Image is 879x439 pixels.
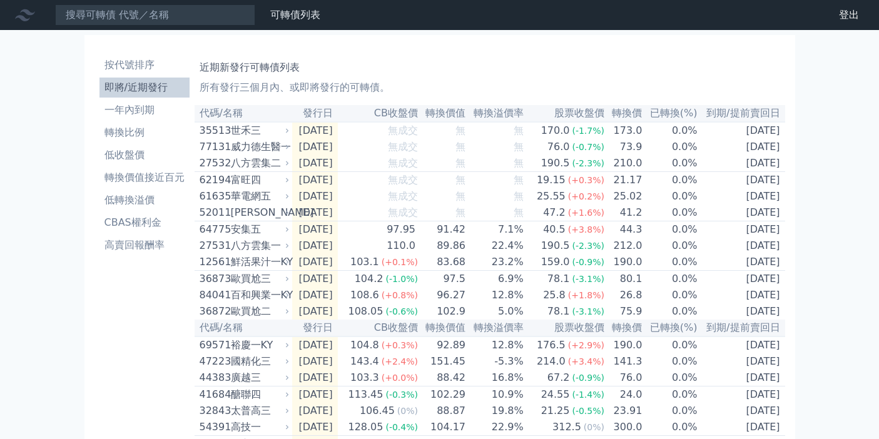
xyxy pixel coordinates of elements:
td: [DATE] [698,336,785,353]
td: 210.0 [605,155,643,172]
li: 轉換價值接近百元 [99,170,190,185]
a: 高賣回報酬率 [99,235,190,255]
li: 高賣回報酬率 [99,238,190,253]
td: [DATE] [698,172,785,189]
span: (-0.7%) [572,142,604,152]
td: 300.0 [605,419,643,436]
span: 無 [514,206,524,218]
td: 0.0% [643,122,698,139]
a: 低收盤價 [99,145,190,165]
div: 47.2 [541,205,568,220]
div: 47223 [200,354,228,369]
div: 歐買尬三 [231,271,287,286]
td: 0.0% [643,303,698,320]
span: (+0.8%) [382,290,418,300]
td: [DATE] [292,139,338,155]
td: 92.89 [419,336,466,353]
td: 6.9% [466,271,524,288]
a: 低轉換溢價 [99,190,190,210]
div: 富旺四 [231,173,287,188]
td: 0.0% [643,221,698,238]
td: 12.8% [466,336,524,353]
div: 歐買尬二 [231,304,287,319]
td: 75.9 [605,303,643,320]
td: 212.0 [605,238,643,254]
li: 低收盤價 [99,148,190,163]
a: 按代號排序 [99,55,190,75]
a: 即將/近期發行 [99,78,190,98]
td: 89.86 [419,238,466,254]
div: [PERSON_NAME] [231,205,287,220]
span: (-0.4%) [385,422,418,432]
td: 141.3 [605,353,643,370]
div: 176.5 [534,338,568,353]
td: 76.0 [605,370,643,386]
span: (+1.8%) [568,290,604,300]
td: 0.0% [643,403,698,419]
span: (0%) [397,406,418,416]
div: 24.55 [539,387,572,402]
span: (-0.9%) [572,373,604,383]
th: 股票收盤價 [524,320,605,336]
span: 無成交 [388,141,418,153]
div: 41684 [200,387,228,402]
th: CB收盤價 [338,105,419,122]
span: (+0.1%) [382,257,418,267]
div: 108.05 [345,304,385,319]
span: 無成交 [388,206,418,218]
td: -5.3% [466,353,524,370]
span: 無 [455,190,465,202]
td: 102.9 [419,303,466,320]
li: 轉換比例 [99,125,190,140]
td: [DATE] [292,353,338,370]
td: [DATE] [698,419,785,436]
div: 35513 [200,123,228,138]
div: 76.0 [545,139,572,154]
td: 88.42 [419,370,466,386]
td: [DATE] [292,122,338,139]
td: 0.0% [643,271,698,288]
th: 已轉換(%) [643,320,698,336]
td: [DATE] [698,221,785,238]
th: 轉換溢價率 [466,320,524,336]
th: 發行日 [292,320,338,336]
span: 無成交 [388,124,418,136]
li: 即將/近期發行 [99,80,190,95]
a: 一年內到期 [99,100,190,120]
span: (-1.7%) [572,126,604,136]
th: 代碼/名稱 [195,320,292,336]
div: 78.1 [545,271,572,286]
li: CBAS權利金 [99,215,190,230]
span: (-0.3%) [385,390,418,400]
h1: 近期新發行可轉債列表 [200,60,780,75]
th: 代碼/名稱 [195,105,292,122]
th: 到期/提前賣回日 [698,320,785,336]
td: 41.2 [605,204,643,221]
td: [DATE] [698,353,785,370]
td: 0.0% [643,254,698,271]
td: [DATE] [698,155,785,172]
td: [DATE] [292,403,338,419]
td: 7.1% [466,221,524,238]
span: (-0.5%) [572,406,604,416]
div: 52011 [200,205,228,220]
td: 26.8 [605,287,643,303]
div: 鮮活果汁一KY [231,255,287,270]
div: 103.3 [348,370,382,385]
div: 44383 [200,370,228,385]
td: 73.9 [605,139,643,155]
td: 0.0% [643,238,698,254]
td: 44.3 [605,221,643,238]
th: 已轉換(%) [643,105,698,122]
div: 312.5 [550,420,584,435]
a: 轉換比例 [99,123,190,143]
span: (+3.4%) [568,356,604,366]
span: (0%) [584,422,604,432]
td: 190.0 [605,336,643,353]
div: 太普高三 [231,403,287,418]
td: 151.45 [419,353,466,370]
td: [DATE] [698,122,785,139]
div: 64775 [200,222,228,237]
th: 發行日 [292,105,338,122]
th: 轉換溢價率 [466,105,524,122]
